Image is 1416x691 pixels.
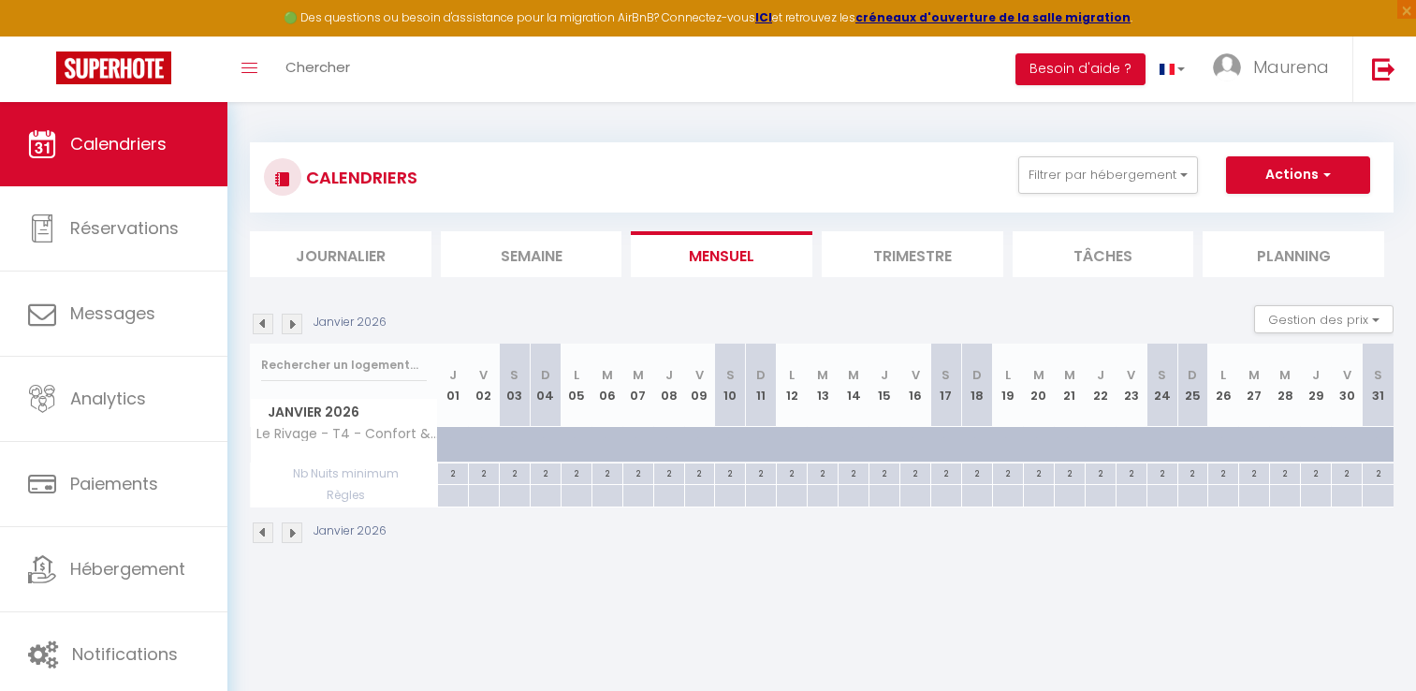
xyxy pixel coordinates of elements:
[251,463,437,484] span: Nb Nuits minimum
[1024,463,1054,481] div: 2
[1033,366,1044,384] abbr: M
[1301,344,1332,427] th: 29
[777,344,808,427] th: 12
[1208,344,1239,427] th: 26
[479,366,488,384] abbr: V
[438,344,469,427] th: 01
[562,463,591,481] div: 2
[561,344,591,427] th: 05
[1146,344,1177,427] th: 24
[449,366,457,384] abbr: J
[912,366,920,384] abbr: V
[1374,366,1382,384] abbr: S
[1177,344,1208,427] th: 25
[726,366,735,384] abbr: S
[499,344,530,427] th: 03
[1332,463,1362,481] div: 2
[822,231,1003,277] li: Trimestre
[250,231,431,277] li: Journalier
[746,463,776,481] div: 2
[441,231,622,277] li: Semaine
[695,366,704,384] abbr: V
[314,314,387,331] p: Janvier 2026
[254,427,441,441] span: Le Rivage - T4 - Confort & Vue Lac
[869,463,899,481] div: 2
[653,344,684,427] th: 08
[531,463,561,481] div: 2
[1220,366,1226,384] abbr: L
[56,51,171,84] img: Super Booking
[1188,366,1197,384] abbr: D
[1178,463,1208,481] div: 2
[602,366,613,384] abbr: M
[900,463,930,481] div: 2
[1254,305,1394,333] button: Gestion des prix
[541,366,550,384] abbr: D
[817,366,828,384] abbr: M
[900,344,931,427] th: 16
[72,642,178,666] span: Notifications
[271,37,364,102] a: Chercher
[931,463,961,481] div: 2
[1270,344,1301,427] th: 28
[715,344,746,427] th: 10
[592,463,622,481] div: 2
[1199,37,1352,102] a: ... Maurena
[992,344,1023,427] th: 19
[500,463,530,481] div: 2
[1116,344,1146,427] th: 23
[1213,53,1241,81] img: ...
[942,366,950,384] abbr: S
[70,557,185,581] span: Hébergement
[261,348,427,382] input: Rechercher un logement...
[1279,366,1291,384] abbr: M
[1372,57,1395,81] img: logout
[1239,344,1270,427] th: 27
[1208,463,1238,481] div: 2
[1270,463,1300,481] div: 2
[438,463,468,481] div: 2
[623,463,653,481] div: 2
[1239,463,1269,481] div: 2
[1332,344,1363,427] th: 30
[654,463,684,481] div: 2
[1248,366,1260,384] abbr: M
[1158,366,1166,384] abbr: S
[70,387,146,410] span: Analytics
[285,57,350,77] span: Chercher
[574,366,579,384] abbr: L
[1117,463,1146,481] div: 2
[1343,366,1351,384] abbr: V
[591,344,622,427] th: 06
[1127,366,1135,384] abbr: V
[1312,366,1320,384] abbr: J
[1363,344,1394,427] th: 31
[70,472,158,495] span: Paiements
[468,344,499,427] th: 02
[684,344,715,427] th: 09
[972,366,982,384] abbr: D
[1015,53,1146,85] button: Besoin d'aide ?
[755,9,772,25] a: ICI
[631,231,812,277] li: Mensuel
[70,132,167,155] span: Calendriers
[1018,156,1198,194] button: Filtrer par hébergement
[869,344,900,427] th: 15
[808,344,839,427] th: 13
[777,463,807,481] div: 2
[756,366,766,384] abbr: D
[665,366,673,384] abbr: J
[314,522,387,540] p: Janvier 2026
[962,463,992,481] div: 2
[1301,463,1331,481] div: 2
[301,156,417,198] h3: CALENDRIERS
[1253,55,1329,79] span: Maurena
[855,9,1131,25] a: créneaux d'ouverture de la salle migration
[746,344,777,427] th: 11
[1147,463,1177,481] div: 2
[1086,463,1116,481] div: 2
[1097,366,1104,384] abbr: J
[622,344,653,427] th: 07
